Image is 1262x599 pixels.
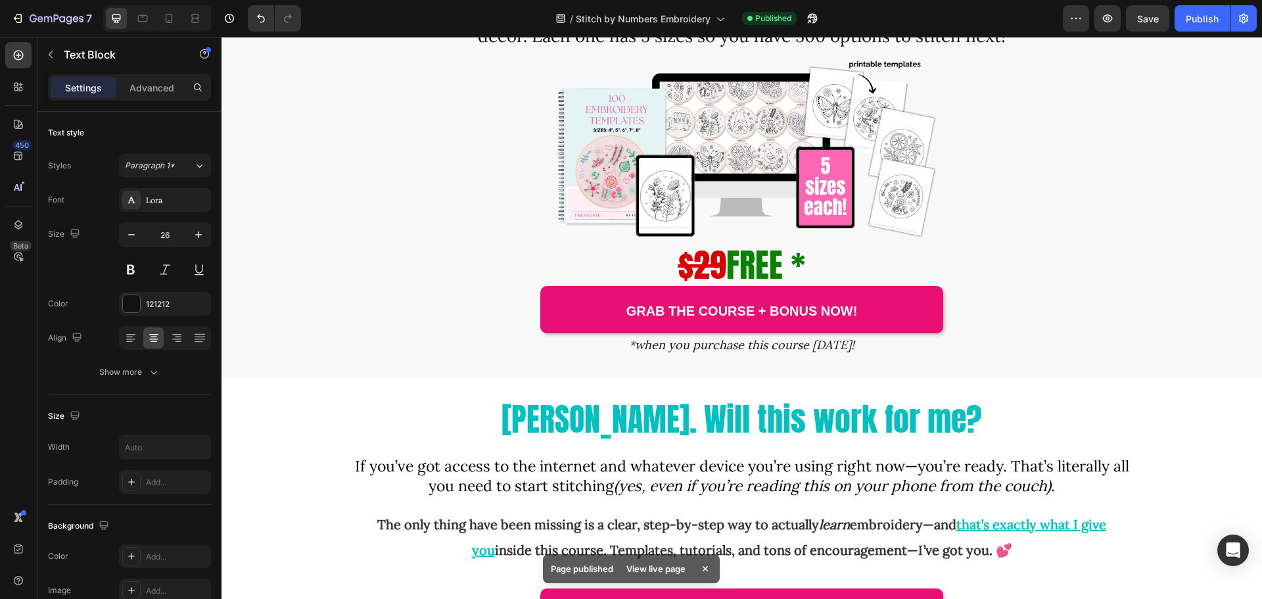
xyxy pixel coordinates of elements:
[1126,5,1169,32] button: Save
[1217,535,1249,566] div: Open Intercom Messenger
[156,479,735,496] span: The only thing have been missing is a clear, step-by-step way to actually embroidery—and
[325,208,716,248] p: FREE *
[597,479,628,496] i: learn
[146,551,208,563] div: Add...
[280,359,760,406] span: [PERSON_NAME]. Will this work for me?
[48,360,211,384] button: Show more
[48,298,68,310] div: Color
[146,299,208,310] div: 121212
[408,300,633,316] i: *when you purchase this course [DATE]!
[48,408,83,425] div: Size
[12,140,32,151] div: 450
[319,552,722,599] a: I Need this! I'm in [PERSON_NAME]!
[5,5,98,32] button: 7
[48,329,85,347] div: Align
[125,160,175,172] span: Paragraph 1*
[1175,5,1230,32] button: Publish
[576,12,711,26] span: Stitch by Numbers Embroidery
[48,127,84,139] div: Text style
[457,203,505,252] s: $29
[48,550,68,562] div: Color
[1186,12,1219,26] div: Publish
[392,439,830,458] i: (yes, even if you’re reading this on your phone from the couch)
[129,81,174,95] p: Advanced
[619,560,693,578] div: View live page
[222,37,1262,599] iframe: To enrich screen reader interactions, please activate Accessibility in Grammarly extension settings
[48,476,78,488] div: Padding
[65,81,102,95] p: Settings
[551,562,613,575] p: Page published
[120,435,210,459] input: Auto
[48,441,70,453] div: Width
[48,194,64,206] div: Font
[119,154,211,178] button: Paragraph 1*
[48,226,83,243] div: Size
[755,12,791,24] span: Published
[48,160,71,172] div: Styles
[133,419,908,458] span: If you’ve got access to the internet and whatever device you’re using right now—you’re ready. Tha...
[570,12,573,26] span: /
[146,585,208,597] div: Add...
[86,11,92,26] p: 7
[405,267,636,281] strong: Grab the Course + Bonus Now!
[64,47,175,62] p: Text Block
[146,477,208,489] div: Add...
[146,195,208,206] div: Lora
[273,505,791,521] span: inside this course. Templates, tutorials, and tons of encouragement—I’ve got you. 💕
[10,241,32,251] div: Beta
[48,517,112,535] div: Background
[319,249,722,297] a: Grab the Course + Bonus Now!
[248,5,301,32] div: Undo/Redo
[1137,13,1159,24] span: Save
[99,366,160,379] div: Show more
[48,585,71,596] div: Image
